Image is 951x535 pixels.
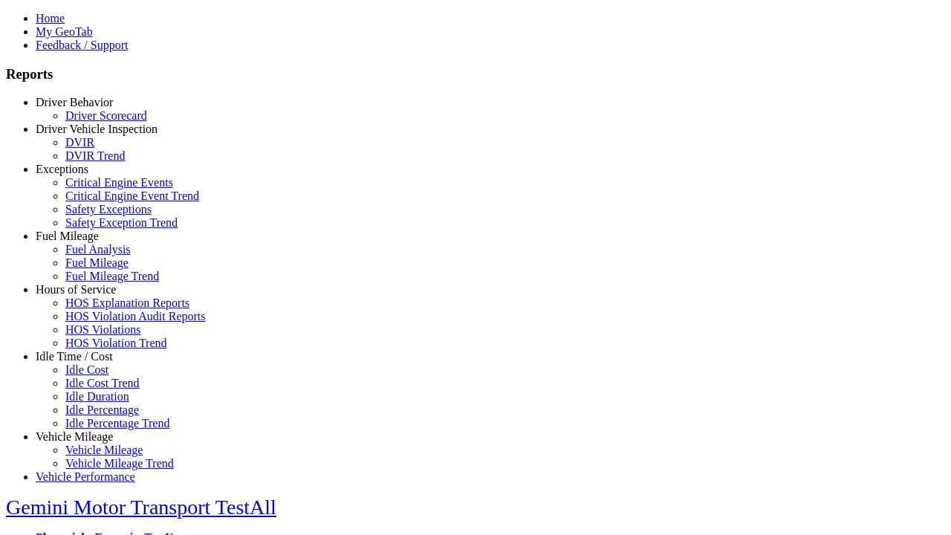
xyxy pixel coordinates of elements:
[36,163,88,175] a: Exceptions
[65,337,167,349] a: HOS Violation Trend
[65,403,139,416] a: Idle Percentage
[65,417,169,429] a: Idle Percentage Trend
[65,377,140,389] a: Idle Cost Trend
[65,390,129,403] a: Idle Duration
[65,176,173,189] a: Critical Engine Events
[65,444,143,456] a: Vehicle Mileage
[36,470,135,483] a: Vehicle Performance
[65,256,129,269] a: Fuel Mileage
[36,230,99,242] a: Fuel Mileage
[65,296,189,309] a: HOS Explanation Reports
[65,189,199,202] a: Critical Engine Event Trend
[65,203,152,215] a: Safety Exceptions
[36,12,65,25] a: Home
[65,363,108,376] a: Idle Cost
[65,243,131,256] a: Fuel Analysis
[65,323,140,336] a: HOS Violations
[65,310,206,322] a: HOS Violation Audit Reports
[36,350,113,363] a: Idle Time / Cost
[65,109,147,122] a: Driver Scorecard
[65,149,125,162] a: DVIR Trend
[6,496,276,519] a: Gemini Motor Transport TestAll
[36,283,116,296] a: Hours of Service
[65,216,178,229] a: Safety Exception Trend
[36,430,113,443] a: Vehicle Mileage
[6,66,945,82] h3: Reports
[65,136,94,149] a: DVIR
[36,25,93,38] a: My GeoTab
[65,270,159,282] a: Fuel Mileage Trend
[36,96,113,108] a: Driver Behavior
[36,39,128,51] a: Feedback / Support
[36,123,158,135] a: Driver Vehicle Inspection
[65,457,174,470] a: Vehicle Mileage Trend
